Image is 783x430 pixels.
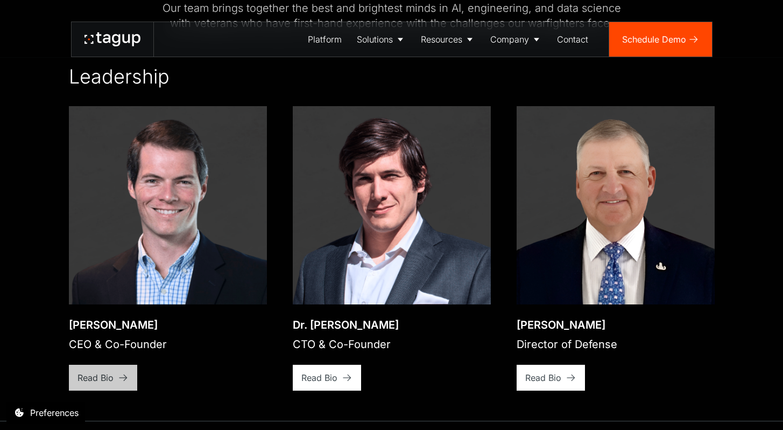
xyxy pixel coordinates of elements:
[490,33,529,46] div: Company
[549,22,596,57] a: Contact
[301,371,337,384] div: Read Bio
[69,365,137,391] a: Read Bio
[357,33,393,46] div: Solutions
[349,22,413,57] a: Solutions
[421,33,462,46] div: Resources
[293,106,491,304] img: Dr. Will Vega-Brown
[517,106,715,304] a: Open bio popup
[517,337,617,352] div: Director of Defense
[69,106,267,304] a: Open bio popup
[69,317,167,332] div: [PERSON_NAME]
[483,22,549,57] a: Company
[69,337,167,352] div: CEO & Co-Founder
[517,106,715,304] img: Paul Plemmons
[525,371,561,384] div: Read Bio
[293,365,361,391] a: Read Bio
[609,22,712,57] a: Schedule Demo
[293,337,399,352] div: CTO & Co-Founder
[622,33,686,46] div: Schedule Demo
[413,22,483,57] a: Resources
[300,22,349,57] a: Platform
[308,33,342,46] div: Platform
[293,317,399,332] div: Dr. [PERSON_NAME]
[69,65,170,89] h2: Leadership
[69,106,267,304] img: Jon Garrity
[30,406,79,419] div: Preferences
[557,33,588,46] div: Contact
[77,371,114,384] div: Read Bio
[293,106,491,304] a: Open bio popup
[517,317,617,332] div: [PERSON_NAME]
[517,365,585,391] a: Read Bio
